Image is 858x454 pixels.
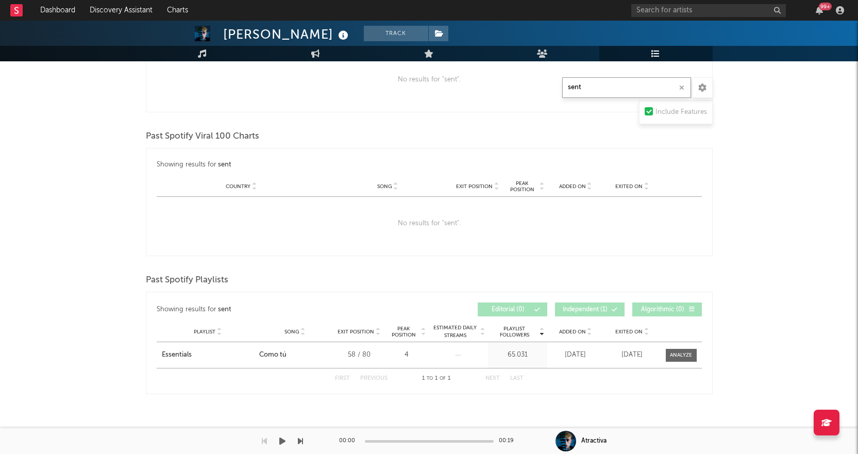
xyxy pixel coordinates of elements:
span: to [427,376,433,381]
input: Search for artists [631,4,786,17]
div: [DATE] [607,350,658,360]
div: 4 [388,350,426,360]
button: Track [364,26,428,41]
span: Exit Position [456,183,493,190]
button: Next [485,376,500,381]
span: Playlist [194,329,215,335]
span: Past Spotify Viral 100 Charts [146,130,259,143]
span: Added On [559,183,586,190]
button: Last [510,376,524,381]
span: Exit Position [338,329,374,335]
span: Exited On [615,329,643,335]
button: Algorithmic(0) [632,302,702,316]
div: Showing results for [157,302,429,316]
button: Independent(1) [555,302,625,316]
span: Peak Position [388,326,420,338]
div: Como tú [259,350,287,360]
div: [DATE] [550,350,601,360]
span: Country [226,183,250,190]
div: No results for " sent ". [157,53,702,107]
span: Song [284,329,299,335]
span: Past Spotify Playlists [146,274,228,287]
span: Peak Position [506,180,539,193]
span: Playlist Followers [491,326,539,338]
div: Essentials [162,350,192,360]
div: 99 + [819,3,832,10]
div: 1 1 1 [408,373,465,385]
span: of [440,376,446,381]
a: Como tú [259,350,330,360]
div: sent [218,304,231,316]
input: Search Playlists/Charts [562,77,691,98]
div: 00:19 [499,435,519,447]
button: Previous [360,376,388,381]
div: Showing results for [157,159,429,171]
button: 99+ [816,6,823,14]
div: Atractiva [581,436,607,446]
div: 65.031 [491,350,545,360]
span: Song [377,183,392,190]
div: Include Features [655,106,707,119]
div: No results for " sent ". [157,197,702,250]
div: sent [218,159,231,171]
span: Exited On [615,183,643,190]
div: 58 / 80 [336,350,382,360]
a: Essentials [162,350,255,360]
span: Independent ( 1 ) [562,307,609,313]
button: Editorial(0) [478,302,547,316]
button: First [335,376,350,381]
span: Algorithmic ( 0 ) [639,307,686,313]
span: Editorial ( 0 ) [484,307,532,313]
div: 00:00 [339,435,360,447]
span: Estimated Daily Streams [431,324,479,340]
div: [PERSON_NAME] [223,26,351,43]
span: Added On [559,329,586,335]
